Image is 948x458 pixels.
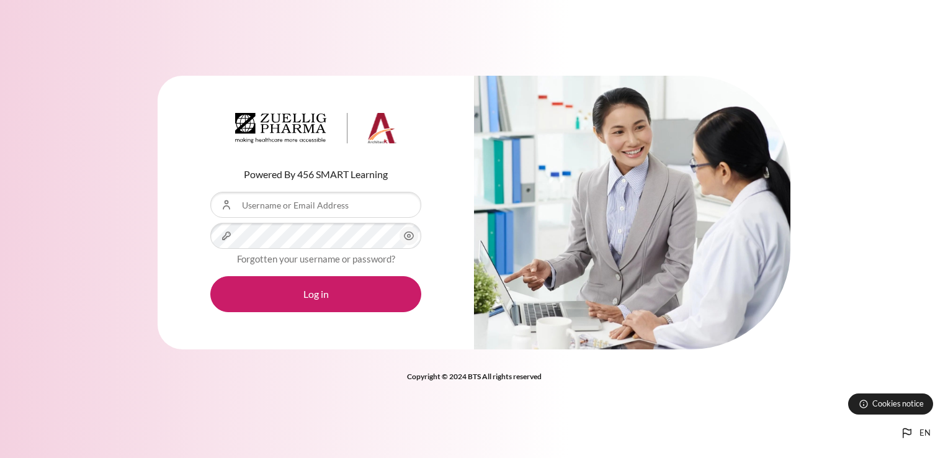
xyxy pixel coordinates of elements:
a: Forgotten your username or password? [237,253,395,264]
button: Log in [210,276,421,312]
img: Architeck [235,113,396,144]
span: Cookies notice [872,398,924,410]
strong: Copyright © 2024 BTS All rights reserved [407,372,542,381]
p: Powered By 456 SMART Learning [210,167,421,182]
button: Languages [895,421,936,446]
input: Username or Email Address [210,192,421,218]
a: Architeck [235,113,396,149]
button: Cookies notice [848,393,933,415]
span: en [919,427,931,439]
